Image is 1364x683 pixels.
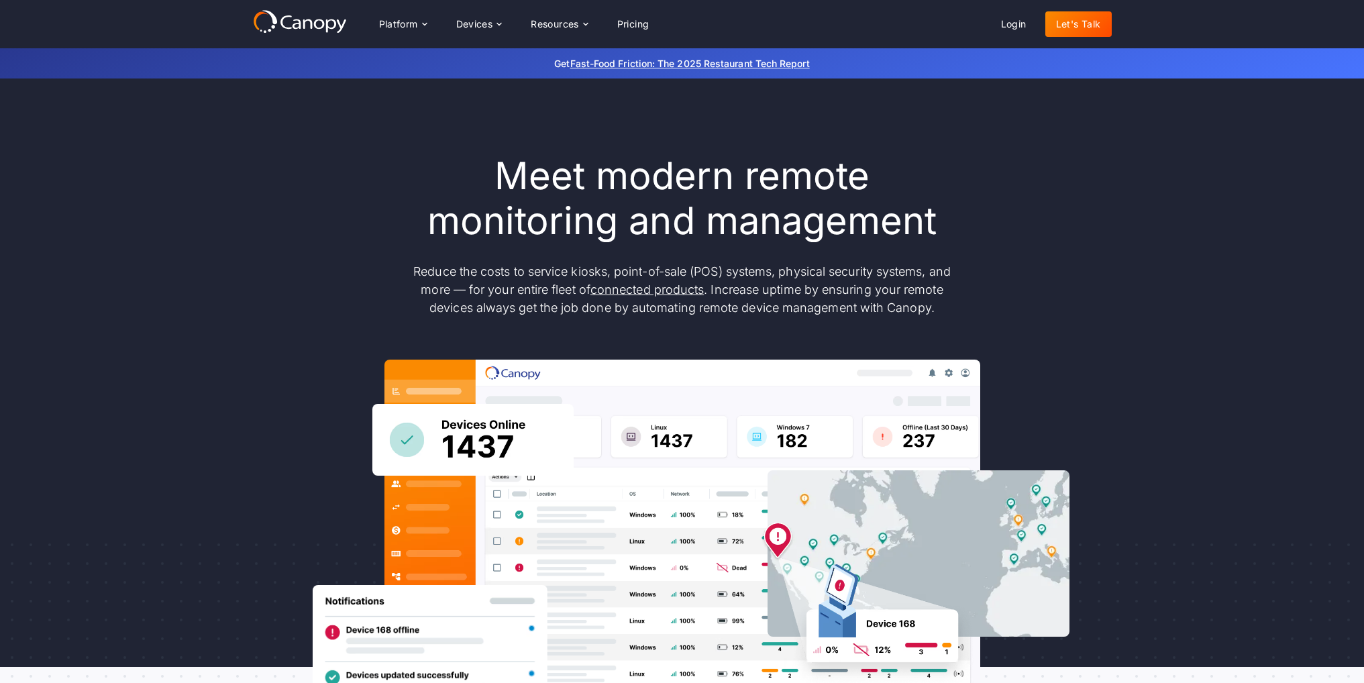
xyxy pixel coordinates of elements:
a: Pricing [607,11,660,37]
div: Devices [456,19,493,29]
p: Reduce the costs to service kiosks, point-of-sale (POS) systems, physical security systems, and m... [401,262,964,317]
a: Fast-Food Friction: The 2025 Restaurant Tech Report [570,58,810,69]
div: Platform [379,19,418,29]
h1: Meet modern remote monitoring and management [401,154,964,244]
div: Devices [445,11,513,38]
a: Login [990,11,1037,37]
a: Let's Talk [1045,11,1112,37]
p: Get [354,56,1011,70]
div: Resources [520,11,598,38]
div: Resources [531,19,579,29]
img: Canopy sees how many devices are online [372,404,574,476]
a: connected products [590,282,704,297]
div: Platform [368,11,437,38]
